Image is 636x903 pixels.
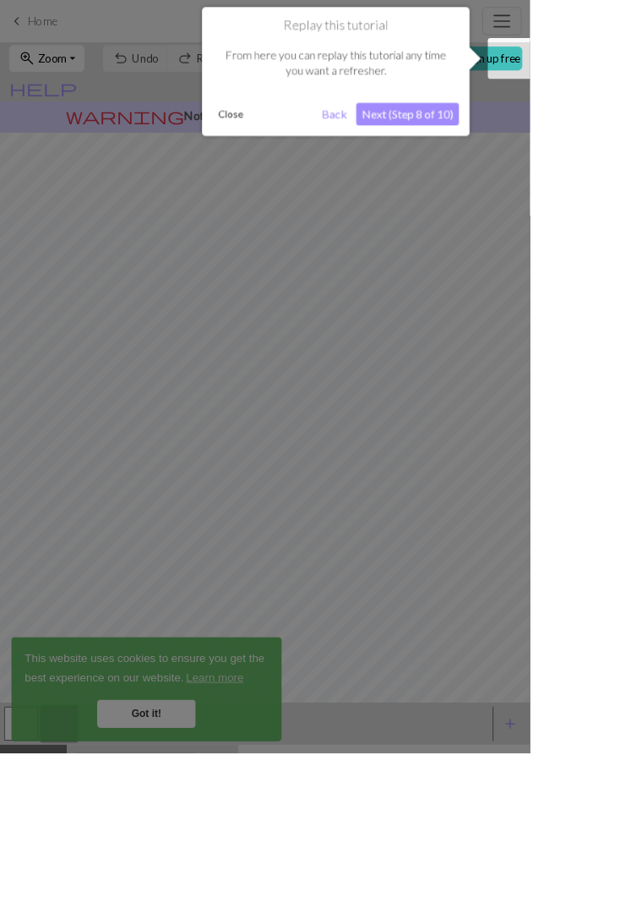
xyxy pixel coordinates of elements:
[255,40,551,112] div: From here you can replay this tutorial any time you want a refresher.
[242,8,563,163] div: Replay this tutorial
[427,123,551,150] button: Next (Step 8 of 10)
[255,124,299,150] button: Close
[379,123,423,150] button: Back
[255,21,551,40] h1: Replay this tutorial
